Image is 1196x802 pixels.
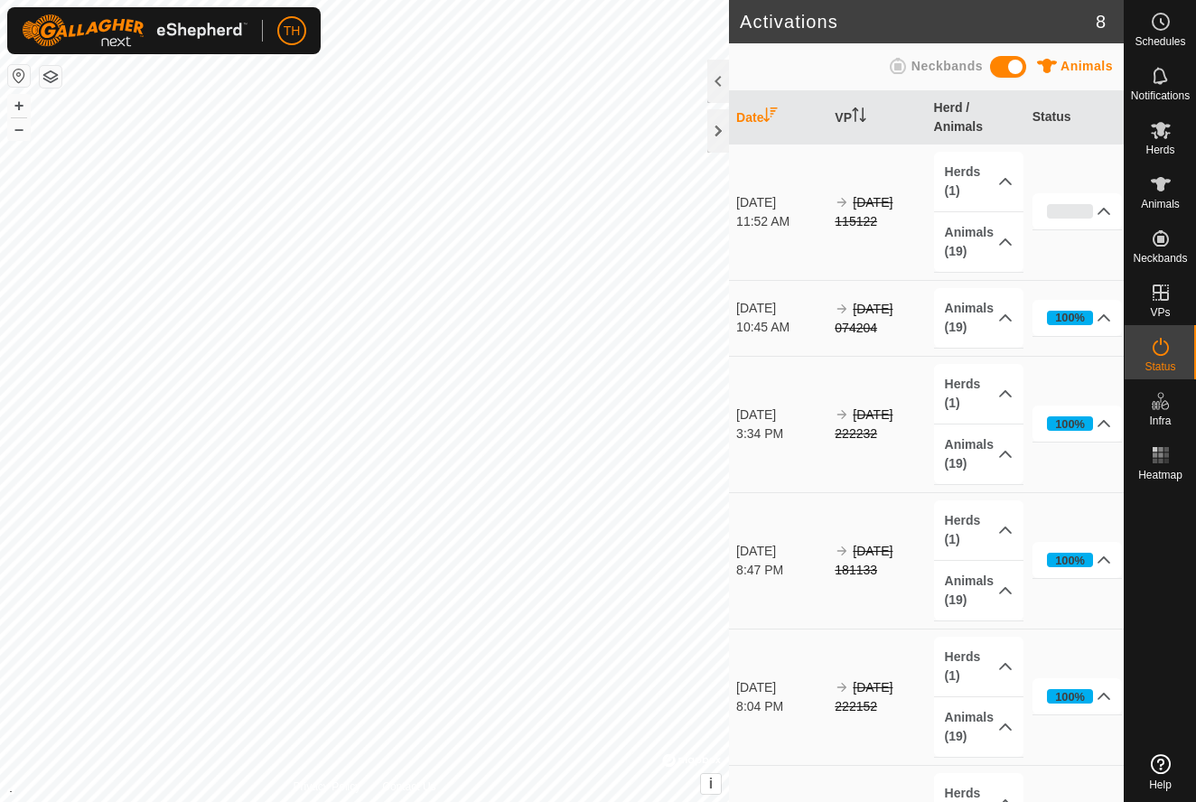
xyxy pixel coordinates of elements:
s: [DATE] 222152 [835,680,892,713]
p-accordion-header: 100% [1032,300,1123,336]
span: Animals [1061,59,1113,73]
p-accordion-header: Animals (19) [934,288,1024,348]
img: arrow [835,544,849,558]
span: Schedules [1135,36,1185,47]
img: arrow [835,407,849,422]
div: 8:47 PM [736,561,827,580]
span: VPs [1150,307,1170,318]
span: TH [284,22,301,41]
p-accordion-header: 100% [1032,678,1123,714]
div: 100% [1047,553,1094,567]
img: Gallagher Logo [22,14,248,47]
span: 8 [1096,8,1106,35]
p-accordion-header: Animals (19) [934,697,1024,757]
span: Heatmap [1138,470,1182,480]
div: 10:45 AM [736,318,827,337]
p-accordion-header: Herds (1) [934,500,1024,560]
div: 100% [1055,309,1085,326]
th: Date [729,91,827,145]
div: 11:52 AM [736,212,827,231]
div: 100% [1055,415,1085,433]
span: Status [1145,361,1175,372]
img: arrow [835,680,849,695]
div: 100% [1047,311,1094,325]
a: Help [1125,747,1196,797]
th: Herd / Animals [927,91,1025,145]
th: Status [1025,91,1124,145]
div: 100% [1047,416,1094,431]
button: + [8,95,30,117]
p-sorticon: Activate to sort [852,110,866,125]
div: [DATE] [736,193,827,212]
span: Notifications [1131,90,1190,101]
p-accordion-header: 100% [1032,406,1123,442]
button: Map Layers [40,66,61,88]
span: Herds [1145,145,1174,155]
button: – [8,118,30,140]
button: Reset Map [8,65,30,87]
p-accordion-header: Animals (19) [934,212,1024,272]
p-accordion-header: Herds (1) [934,637,1024,696]
span: Help [1149,779,1172,790]
p-accordion-header: Animals (19) [934,561,1024,620]
a: Contact Us [382,779,435,795]
p-sorticon: Activate to sort [763,110,778,125]
p-accordion-header: Herds (1) [934,364,1024,424]
img: arrow [835,302,849,316]
div: [DATE] [736,542,827,561]
div: 100% [1055,688,1085,705]
a: Privacy Policy [294,779,361,795]
div: 100% [1047,689,1094,704]
s: [DATE] 222232 [835,407,892,441]
div: [DATE] [736,299,827,318]
span: i [709,776,713,791]
p-accordion-header: 100% [1032,542,1123,578]
div: 100% [1055,552,1085,569]
div: 8:04 PM [736,697,827,716]
s: [DATE] 181133 [835,544,892,577]
div: 3:34 PM [736,424,827,443]
p-accordion-header: Herds (1) [934,152,1024,211]
p-accordion-header: Animals (19) [934,424,1024,484]
th: VP [827,91,926,145]
s: [DATE] 115122 [835,195,892,228]
p-accordion-header: 0% [1032,193,1123,229]
span: Neckbands [1133,253,1187,264]
img: arrow [835,195,849,210]
div: 0% [1047,204,1094,219]
button: i [701,774,721,794]
span: Infra [1149,415,1171,426]
span: Animals [1141,199,1180,210]
div: [DATE] [736,406,827,424]
span: Neckbands [911,59,983,73]
s: [DATE] 074204 [835,302,892,335]
div: [DATE] [736,678,827,697]
h2: Activations [740,11,1096,33]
